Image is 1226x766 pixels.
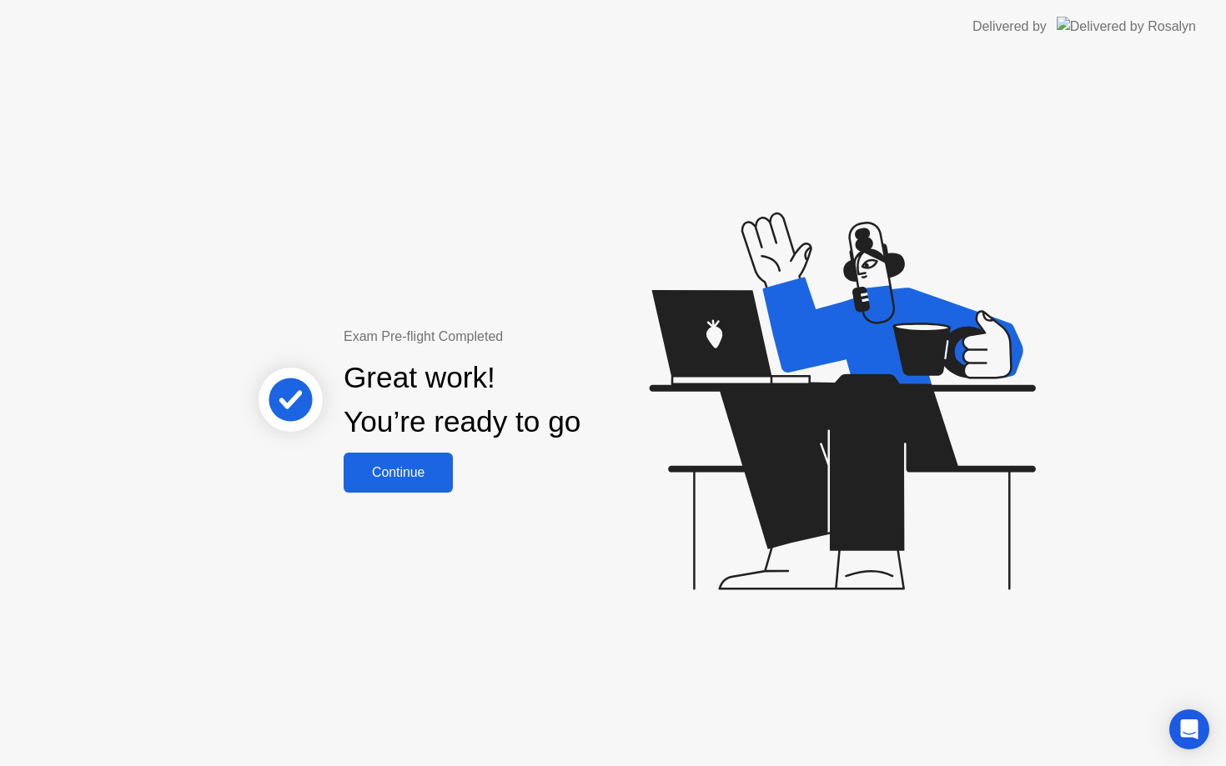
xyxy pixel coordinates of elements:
[349,465,448,480] div: Continue
[344,327,688,347] div: Exam Pre-flight Completed
[344,453,453,493] button: Continue
[972,17,1047,37] div: Delivered by
[1057,17,1196,36] img: Delivered by Rosalyn
[1169,709,1209,749] div: Open Intercom Messenger
[344,356,580,444] div: Great work! You’re ready to go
